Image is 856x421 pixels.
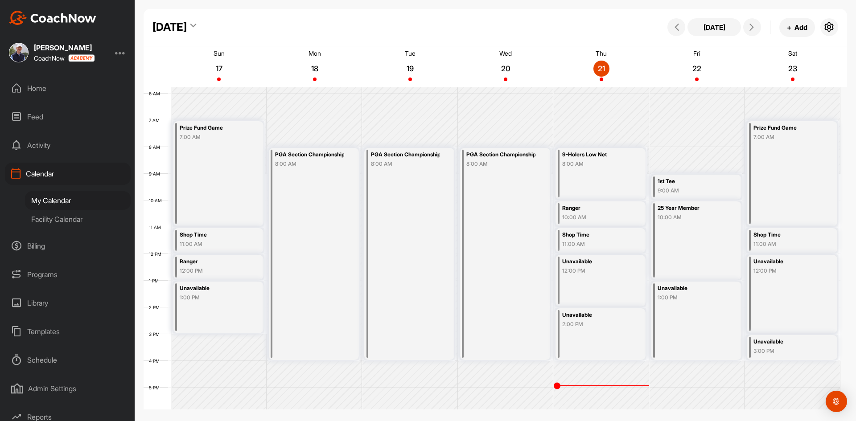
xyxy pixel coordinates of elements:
div: 8:00 AM [562,160,631,168]
button: +Add [779,18,815,37]
div: 1 PM [144,278,168,283]
p: Thu [596,49,607,57]
div: Activity [5,134,131,156]
div: 1st Tee [658,176,726,187]
div: 1:00 PM [658,294,726,302]
div: 11:00 AM [562,240,631,248]
div: 5 PM [144,385,169,390]
div: 12:00 PM [562,267,631,275]
div: Unavailable [753,337,823,347]
div: 11:00 AM [180,240,248,248]
div: Shop Time [562,230,631,240]
p: Wed [499,49,512,57]
div: Ranger [562,203,631,213]
img: square_c38149ace2d67fed064ce2ecdac316ab.jpg [9,43,29,62]
p: Fri [693,49,700,57]
a: August 17, 2025 [171,46,267,87]
a: August 21, 2025 [554,46,649,87]
div: 9-Holers Low Net [562,150,631,160]
div: Admin Settings [5,377,131,400]
div: 8:00 AM [466,160,535,168]
p: Sat [788,49,797,57]
div: Unavailable [658,283,726,294]
p: Tue [405,49,416,57]
a: August 22, 2025 [649,46,745,87]
div: CoachNow [34,54,95,62]
div: 3:00 PM [753,347,823,355]
div: 9 AM [144,171,169,176]
div: Programs [5,263,131,286]
div: Facility Calendar [25,210,131,229]
div: Shop Time [753,230,823,240]
div: Feed [5,106,131,128]
div: 6 AM [144,91,169,96]
div: PGA Section Championship [466,150,535,160]
a: August 20, 2025 [458,46,553,87]
div: Unavailable [753,257,823,267]
div: 10:00 AM [562,213,631,221]
div: 8 AM [144,144,169,150]
div: 11:00 AM [753,240,823,248]
img: CoachNow [9,11,96,25]
p: 20 [498,64,514,73]
p: Mon [309,49,321,57]
div: 11 AM [144,225,170,230]
p: 21 [593,64,609,73]
div: Calendar [5,163,131,185]
div: PGA Section Championship [371,150,440,160]
p: 17 [211,64,227,73]
p: 22 [689,64,705,73]
a: August 19, 2025 [362,46,458,87]
div: Unavailable [562,310,631,320]
div: 7:00 AM [180,133,248,141]
div: 25 Year Member [658,203,726,213]
a: August 18, 2025 [267,46,362,87]
div: 8:00 AM [371,160,440,168]
p: Sun [214,49,225,57]
div: 12 PM [144,251,170,257]
p: 23 [785,64,801,73]
div: 1:00 PM [180,294,248,302]
div: 2:00 PM [562,320,631,328]
div: [DATE] [152,19,187,35]
div: Shop Time [180,230,248,240]
div: My Calendar [25,191,131,210]
div: Prize Fund Game [180,123,248,133]
div: 9:00 AM [658,187,726,195]
p: 18 [307,64,323,73]
div: Open Intercom Messenger [826,391,847,412]
div: 2 PM [144,305,169,310]
div: Billing [5,235,131,257]
div: Home [5,77,131,99]
img: CoachNow acadmey [68,54,95,62]
div: PGA Section Championship [275,150,344,160]
button: [DATE] [687,18,741,36]
div: 7 AM [144,118,169,123]
div: Ranger [180,257,248,267]
div: Unavailable [180,283,248,294]
div: Templates [5,320,131,343]
a: August 23, 2025 [745,46,840,87]
div: 10 AM [144,198,171,203]
div: 10:00 AM [658,213,726,221]
div: 3 PM [144,331,169,337]
div: Prize Fund Game [753,123,823,133]
div: Library [5,292,131,314]
div: Schedule [5,349,131,371]
span: + [787,23,791,32]
div: 4 PM [144,358,169,364]
div: 7:00 AM [753,133,823,141]
div: [PERSON_NAME] [34,44,95,51]
div: 8:00 AM [275,160,344,168]
p: 19 [402,64,418,73]
div: 12:00 PM [753,267,823,275]
div: Unavailable [562,257,631,267]
div: 12:00 PM [180,267,248,275]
